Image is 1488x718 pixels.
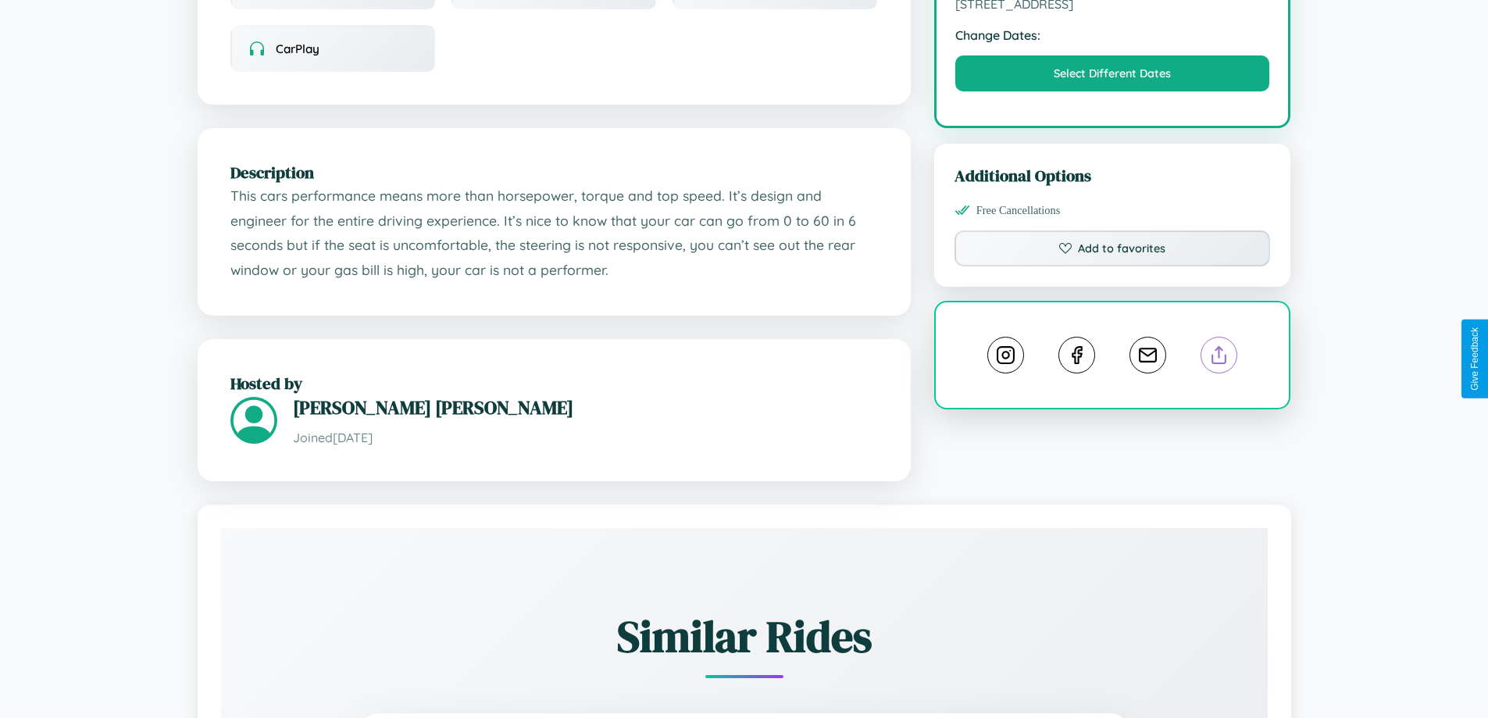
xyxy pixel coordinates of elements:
div: Give Feedback [1469,327,1480,391]
span: CarPlay [276,41,319,56]
p: Joined [DATE] [293,427,878,449]
h3: Additional Options [955,164,1271,187]
strong: Change Dates: [955,27,1270,43]
h3: [PERSON_NAME] [PERSON_NAME] [293,395,878,420]
span: Free Cancellations [976,204,1061,217]
h2: Description [230,161,878,184]
h2: Hosted by [230,372,878,395]
h2: Similar Rides [276,606,1213,666]
button: Select Different Dates [955,55,1270,91]
p: This cars performance means more than horsepower, torque and top speed. It’s design and engineer ... [230,184,878,283]
button: Add to favorites [955,230,1271,266]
